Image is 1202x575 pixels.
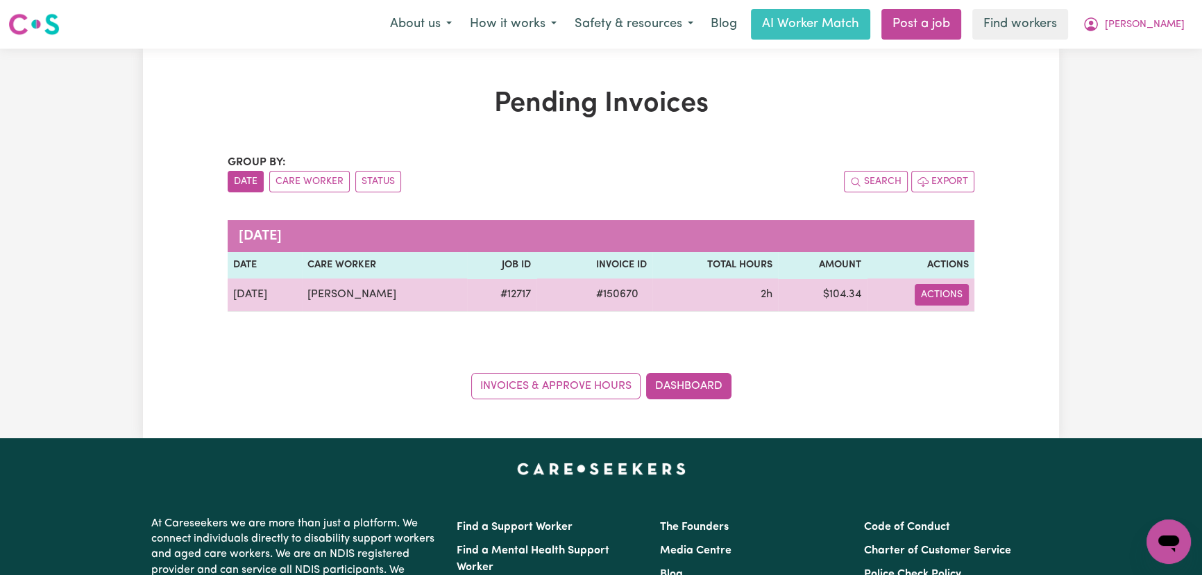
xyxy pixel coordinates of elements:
[864,522,950,533] a: Code of Conduct
[867,252,974,278] th: Actions
[302,252,467,278] th: Care Worker
[228,157,286,168] span: Group by:
[355,171,401,192] button: sort invoices by paid status
[457,545,609,573] a: Find a Mental Health Support Worker
[517,463,686,474] a: Careseekers home page
[471,373,641,399] a: Invoices & Approve Hours
[972,9,1068,40] a: Find workers
[652,252,779,278] th: Total Hours
[1146,519,1191,564] iframe: Button to launch messaging window
[302,278,467,312] td: [PERSON_NAME]
[881,9,961,40] a: Post a job
[751,9,870,40] a: AI Worker Match
[8,12,60,37] img: Careseekers logo
[778,252,866,278] th: Amount
[911,171,974,192] button: Export
[864,545,1011,556] a: Charter of Customer Service
[660,545,731,556] a: Media Centre
[566,10,702,39] button: Safety & resources
[588,286,647,303] span: # 150670
[844,171,908,192] button: Search
[228,171,264,192] button: sort invoices by date
[269,171,350,192] button: sort invoices by care worker
[228,278,302,312] td: [DATE]
[702,9,745,40] a: Blog
[778,278,866,312] td: $ 104.34
[228,252,302,278] th: Date
[228,220,974,252] caption: [DATE]
[381,10,461,39] button: About us
[467,252,536,278] th: Job ID
[467,278,536,312] td: # 12717
[8,8,60,40] a: Careseekers logo
[536,252,652,278] th: Invoice ID
[761,289,772,300] span: 2 hours
[461,10,566,39] button: How it works
[457,522,573,533] a: Find a Support Worker
[646,373,731,399] a: Dashboard
[1074,10,1194,39] button: My Account
[228,87,974,121] h1: Pending Invoices
[660,522,729,533] a: The Founders
[1105,17,1185,33] span: [PERSON_NAME]
[915,284,969,306] button: Actions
